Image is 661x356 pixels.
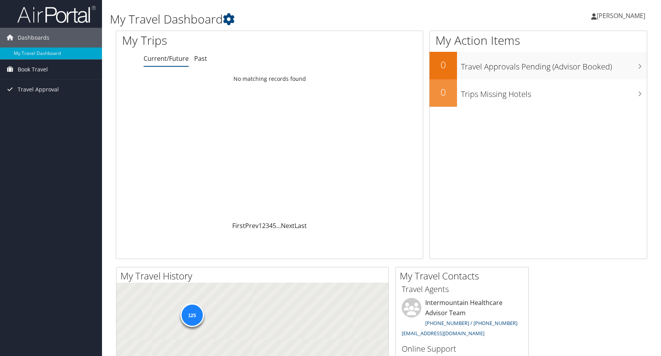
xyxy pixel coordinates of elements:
div: 125 [180,303,204,327]
h1: My Travel Dashboard [110,11,472,27]
span: Book Travel [18,60,48,79]
h3: Trips Missing Hotels [461,85,647,100]
a: 0Trips Missing Hotels [430,79,647,107]
a: [EMAIL_ADDRESS][DOMAIN_NAME] [402,330,484,337]
a: Next [281,221,295,230]
a: Current/Future [144,54,189,63]
h2: 0 [430,58,457,71]
h2: 0 [430,86,457,99]
h1: My Trips [122,32,289,49]
span: Travel Approval [18,80,59,99]
h2: My Travel History [120,269,388,283]
a: [PERSON_NAME] [591,4,653,27]
li: Intermountain Healthcare Advisor Team [398,298,526,340]
a: 0Travel Approvals Pending (Advisor Booked) [430,52,647,79]
a: 3 [266,221,269,230]
a: Past [194,54,207,63]
a: Last [295,221,307,230]
h1: My Action Items [430,32,647,49]
h3: Travel Agents [402,284,523,295]
td: No matching records found [116,72,423,86]
a: First [232,221,245,230]
h3: Travel Approvals Pending (Advisor Booked) [461,57,647,72]
span: Dashboards [18,28,49,47]
a: 2 [262,221,266,230]
img: airportal-logo.png [17,5,96,24]
span: … [276,221,281,230]
h2: My Travel Contacts [400,269,528,283]
h3: Online Support [402,343,523,354]
a: [PHONE_NUMBER] / [PHONE_NUMBER] [425,319,517,327]
a: 4 [269,221,273,230]
span: [PERSON_NAME] [597,11,645,20]
a: 5 [273,221,276,230]
a: 1 [259,221,262,230]
a: Prev [245,221,259,230]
